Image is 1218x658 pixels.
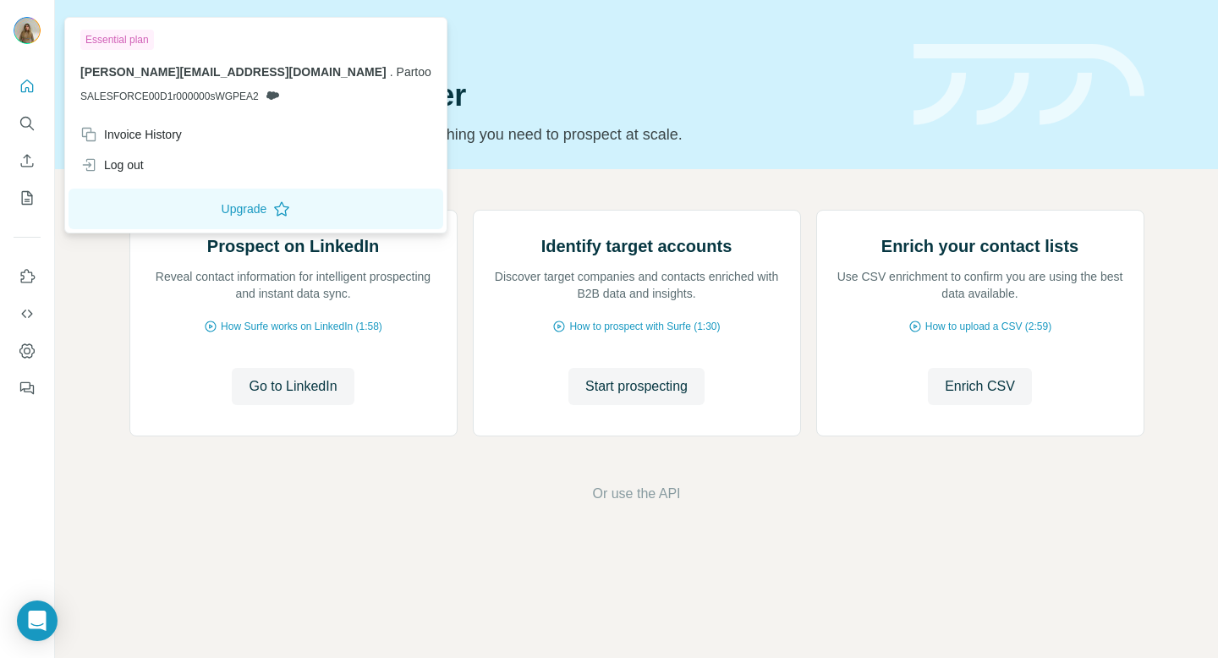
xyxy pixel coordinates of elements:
div: Invoice History [80,126,182,143]
button: Enrich CSV [928,368,1032,405]
button: Go to LinkedIn [232,368,354,405]
span: How Surfe works on LinkedIn (1:58) [221,319,382,334]
button: My lists [14,183,41,213]
h2: Prospect on LinkedIn [207,234,379,258]
p: Use CSV enrichment to confirm you are using the best data available. [834,268,1127,302]
p: Discover target companies and contacts enriched with B2B data and insights. [491,268,783,302]
h1: Let’s prospect together [129,79,893,112]
button: Start prospecting [568,368,705,405]
span: Go to LinkedIn [249,376,337,397]
div: Log out [80,156,144,173]
p: Pick your starting point and we’ll provide everything you need to prospect at scale. [129,123,893,146]
span: How to prospect with Surfe (1:30) [569,319,720,334]
button: Enrich CSV [14,145,41,176]
h2: Enrich your contact lists [881,234,1078,258]
span: [PERSON_NAME][EMAIL_ADDRESS][DOMAIN_NAME] [80,65,387,79]
div: Essential plan [80,30,154,50]
img: Avatar [14,17,41,44]
h2: Identify target accounts [541,234,732,258]
button: Use Surfe on LinkedIn [14,261,41,292]
img: banner [913,44,1144,126]
button: Quick start [14,71,41,101]
p: Reveal contact information for intelligent prospecting and instant data sync. [147,268,440,302]
span: SALESFORCE00D1r000000sWGPEA2 [80,89,259,104]
div: Open Intercom Messenger [17,600,58,641]
button: Upgrade [69,189,443,229]
span: Partoo [397,65,431,79]
span: . [390,65,393,79]
span: How to upload a CSV (2:59) [925,319,1051,334]
button: Search [14,108,41,139]
div: Quick start [129,31,893,48]
span: Enrich CSV [945,376,1015,397]
button: Use Surfe API [14,299,41,329]
button: Feedback [14,373,41,403]
button: Or use the API [592,484,680,504]
button: Dashboard [14,336,41,366]
span: Start prospecting [585,376,688,397]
